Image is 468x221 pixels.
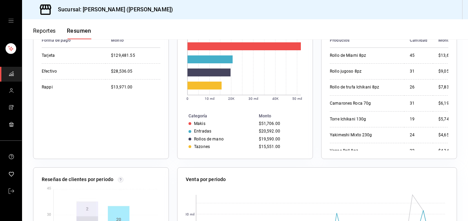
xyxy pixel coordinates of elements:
[256,112,313,120] th: Monto
[205,97,214,101] text: 10 mil
[438,69,460,74] div: $9,057.00
[105,33,160,48] th: Monto
[194,121,205,126] div: Makis
[410,53,427,59] div: 45
[438,132,460,138] div: $4,656.00
[438,84,460,90] div: $7,830.00
[330,69,399,74] div: Rollo jugoso 8pz
[438,116,460,122] div: $5,743.00
[404,33,433,48] th: Cantidad
[259,144,302,149] div: $15,551.00
[410,84,427,90] div: 26
[194,129,211,134] div: Entradas
[52,6,173,14] h3: Sucursal: [PERSON_NAME] ([PERSON_NAME])
[330,148,399,154] div: Vegas Roll 8pz
[259,121,302,126] div: $51,706.00
[259,137,302,141] div: $19,590.00
[438,101,460,106] div: $6,199.00
[410,69,427,74] div: 31
[259,129,302,134] div: $20,592.00
[330,33,404,48] th: Productos
[111,84,160,90] div: $13,971.00
[42,84,100,90] div: Rappi
[438,148,460,154] div: $4,344.00
[177,112,256,120] th: Categoría
[194,144,210,149] div: Tazones
[186,97,189,101] text: 0
[433,33,460,48] th: Monto
[194,137,224,141] div: Rollos de mano
[330,53,399,59] div: Rollo de Miami 8pz
[330,84,399,90] div: Rollo de trufa Ichikani 8pz
[111,69,160,74] div: $28,536.05
[228,97,235,101] text: 20K
[410,101,427,106] div: 31
[272,97,279,101] text: 40K
[330,132,399,138] div: Yakimeshi Mixto 230g
[42,69,100,74] div: Efectivo
[67,28,91,39] button: Resumen
[410,116,427,122] div: 19
[8,18,14,23] button: cajón abierto
[330,101,399,106] div: Camarones Roca 70g
[438,53,460,59] div: $13,627.00
[42,33,105,48] th: Forma de pago
[410,132,427,138] div: 24
[410,148,427,154] div: 22
[33,28,56,34] font: Reportes
[42,53,100,59] div: Tarjeta
[186,176,226,183] p: Venta por periodo
[330,116,399,122] div: Torre Ichikani 130g
[248,97,258,101] text: 30 mil
[33,28,91,39] div: Pestañas de navegación
[42,176,113,183] p: Reseñas de clientes por periodo
[292,97,302,101] text: 50 mil
[111,53,160,59] div: $129,481.55
[185,212,194,216] text: 30 mil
